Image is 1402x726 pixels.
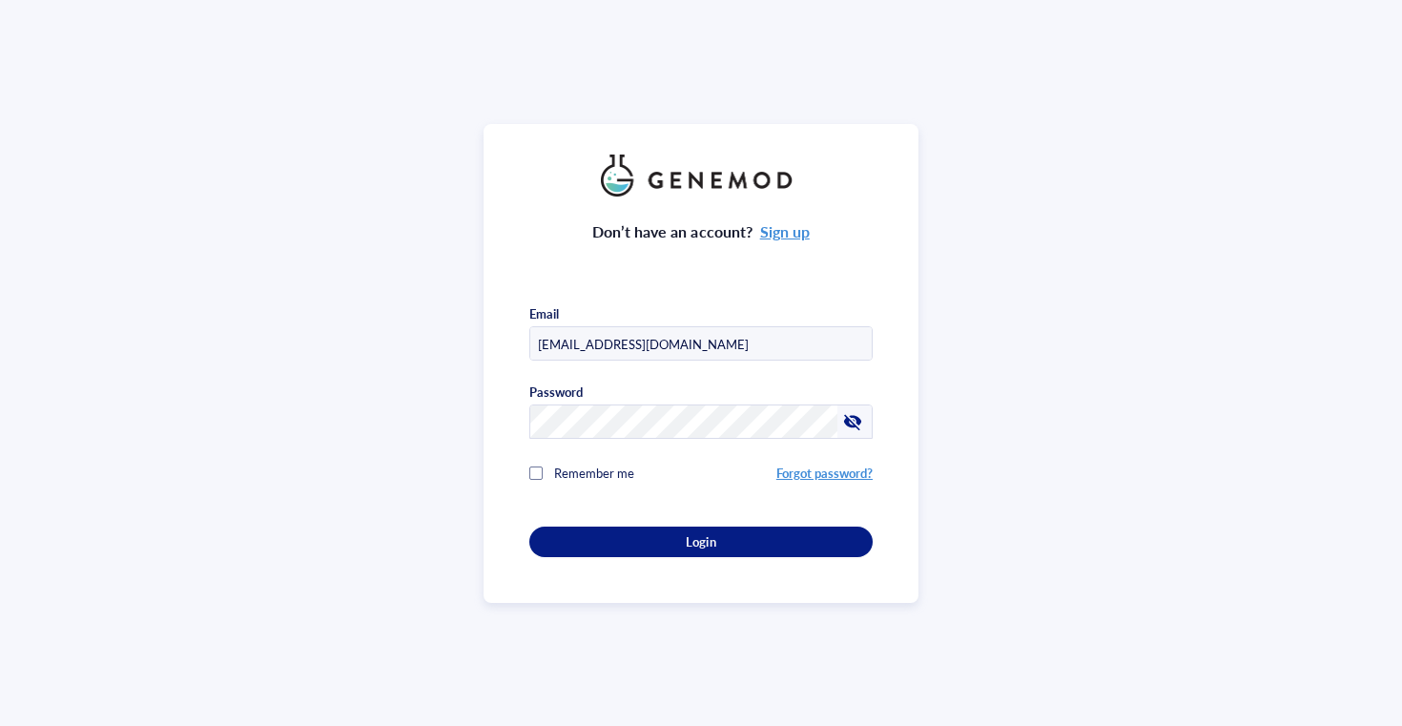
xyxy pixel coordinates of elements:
[529,305,559,322] div: Email
[760,220,810,242] a: Sign up
[529,384,583,401] div: Password
[592,219,810,244] div: Don’t have an account?
[776,464,873,482] a: Forgot password?
[554,464,634,482] span: Remember me
[529,527,873,557] button: Login
[686,533,715,550] span: Login
[601,155,801,197] img: genemod_logo_light-BcqUzbGq.png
